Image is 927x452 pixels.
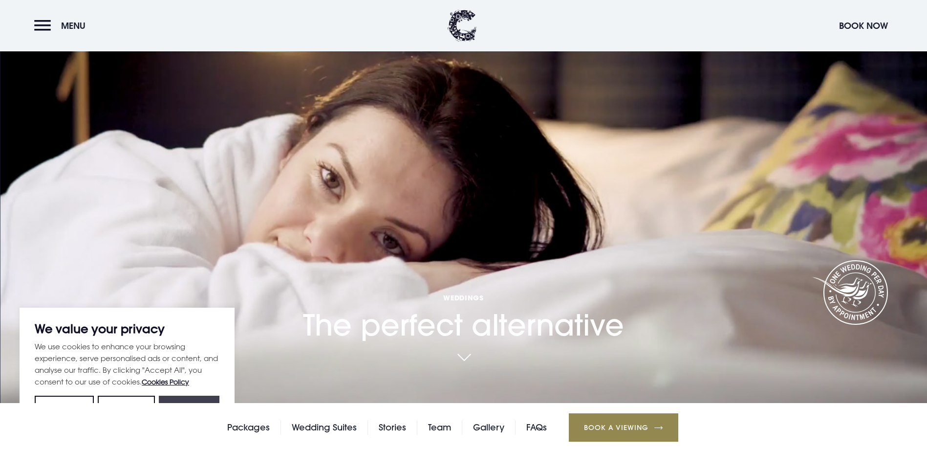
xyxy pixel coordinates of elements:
[292,420,357,435] a: Wedding Suites
[526,420,547,435] a: FAQs
[303,293,624,302] span: Weddings
[35,323,219,335] p: We value your privacy
[227,420,270,435] a: Packages
[428,420,451,435] a: Team
[303,237,624,342] h1: The perfect alternative
[61,20,86,31] span: Menu
[34,15,90,36] button: Menu
[20,308,235,432] div: We value your privacy
[35,396,94,417] button: Customise
[448,10,477,42] img: Clandeboye Lodge
[569,413,678,442] a: Book a Viewing
[473,420,504,435] a: Gallery
[159,396,219,417] button: Accept All
[98,396,154,417] button: Reject All
[35,340,219,388] p: We use cookies to enhance your browsing experience, serve personalised ads or content, and analys...
[834,15,893,36] button: Book Now
[379,420,406,435] a: Stories
[142,378,189,386] a: Cookies Policy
